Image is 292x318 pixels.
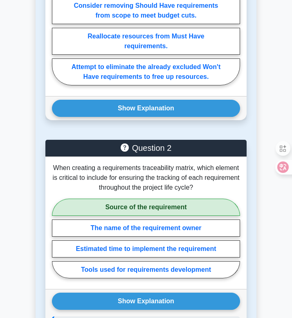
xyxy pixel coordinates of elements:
[52,28,240,55] label: Reallocate resources from Must Have requirements.
[52,261,240,278] label: Tools used for requirements development
[52,293,240,310] button: Show Explanation
[52,199,240,216] label: Source of the requirement
[52,240,240,258] label: Estimated time to implement the requirement
[52,143,240,153] h5: Question 2
[52,163,240,193] p: When creating a requirements traceability matrix, which element is critical to include for ensuri...
[52,58,240,85] label: Attempt to eliminate the already excluded Won't Have requirements to free up resources.
[52,219,240,237] label: The name of the requirement owner
[52,100,240,117] button: Show Explanation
